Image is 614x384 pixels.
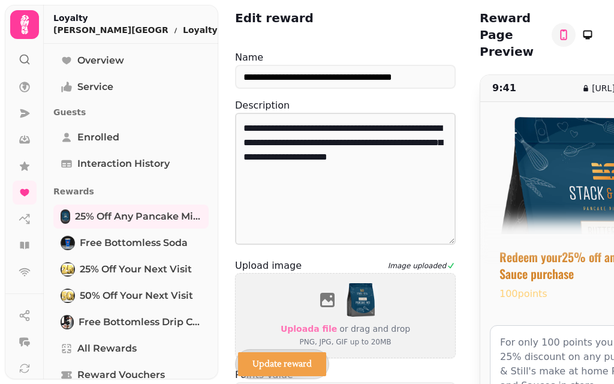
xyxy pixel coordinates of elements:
[77,130,119,145] span: Enrolled
[62,316,73,328] img: Free Bottomless Drip Coffee
[62,237,74,249] img: Free Bottomless Soda
[576,23,600,47] button: toggle-phone
[77,341,137,356] span: All Rewards
[235,98,456,113] p: Description
[53,24,227,36] nav: breadcrumb
[62,290,74,302] img: 50% off your next visit
[53,231,209,255] a: Free Bottomless SodaFree Bottomless Soda
[238,352,326,376] button: Update reward
[53,101,209,123] p: Guests
[53,181,209,202] p: Rewards
[344,283,378,317] img: aHR0cHM6Ly9maWxlcy5zdGFtcGVkZS5haS9mZWI2YmZiMy1jMjQyLTQ5MDgtYjc3My1mOWI5MjZlZmM2NWMvbWVkaWEvZWYwO...
[53,24,168,36] p: [PERSON_NAME][GEOGRAPHIC_DATA]
[53,75,209,99] a: Service
[235,10,314,26] h2: Edit reward
[53,257,209,281] a: 25% off your next visit25% off your next visit
[235,259,302,273] p: Upload image
[53,125,209,149] a: Enrolled
[281,336,410,348] p: PNG, JPG, GIF up to 20MB
[80,236,188,250] span: Free Bottomless Soda
[79,315,201,329] span: Free Bottomless Drip Coffee
[77,368,165,382] span: Reward Vouchers
[53,337,209,361] a: All Rewards
[388,261,456,271] p: Image uploaded
[337,322,410,336] p: or drag and drop
[77,53,124,68] span: Overview
[80,262,192,277] span: 25% off your next visit
[552,23,576,47] button: toggle-phone
[252,360,312,368] span: Update reward
[235,50,456,65] p: Name
[480,10,552,60] h2: Reward Page Preview
[80,289,193,303] span: 50% off your next visit
[53,310,209,334] a: Free Bottomless Drip CoffeeFree Bottomless Drip Coffee
[53,205,209,229] a: 25% off any Pancake Mix or Sauce purchase25% off any Pancake Mix or Sauce purchase
[77,80,113,94] span: Service
[53,284,209,308] a: 50% off your next visit50% off your next visit
[281,324,337,334] span: Upload a file
[53,49,209,73] a: Overview
[183,24,227,36] button: Loyalty
[53,12,227,24] h2: Loyalty
[77,157,170,171] span: Interaction History
[62,211,69,223] img: 25% off any Pancake Mix or Sauce purchase
[62,263,74,275] img: 25% off your next visit
[53,152,209,176] a: Interaction History
[492,81,553,95] p: 9:41
[75,209,201,224] span: 25% off any Pancake Mix or Sauce purchase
